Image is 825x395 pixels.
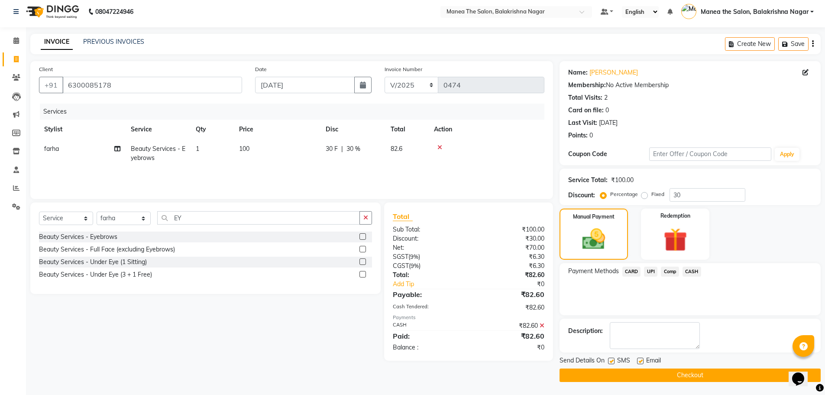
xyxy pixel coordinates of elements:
[39,270,152,279] div: Beauty Services - Under Eye (3 + 1 Free)
[469,321,551,330] div: ₹82.60
[469,234,551,243] div: ₹30.00
[126,120,191,139] th: Service
[39,65,53,73] label: Client
[393,253,408,261] span: SGST
[83,38,144,46] a: PREVIOUS INVOICES
[346,144,360,153] span: 30 %
[320,120,385,139] th: Disc
[482,280,551,289] div: ₹0
[661,267,679,277] span: Comp
[385,120,429,139] th: Total
[386,271,469,280] div: Total:
[568,131,588,140] div: Points:
[622,267,641,277] span: CARD
[568,81,812,90] div: No Active Membership
[660,212,690,220] label: Redemption
[683,267,701,277] span: CASH
[393,262,409,270] span: CGST
[568,176,608,185] div: Service Total:
[469,331,551,341] div: ₹82.60
[568,267,619,276] span: Payment Methods
[429,120,544,139] th: Action
[568,68,588,77] div: Name:
[157,211,360,225] input: Search or Scan
[386,225,469,234] div: Sub Total:
[611,176,634,185] div: ₹100.00
[39,245,175,254] div: Beauty Services - Full Face (excluding Eyebrows)
[469,289,551,300] div: ₹82.60
[386,243,469,252] div: Net:
[239,145,249,153] span: 100
[39,77,63,93] button: +91
[391,145,402,153] span: 82.6
[656,225,695,255] img: _gift.svg
[651,190,664,198] label: Fixed
[386,252,469,261] div: ( )
[386,234,469,243] div: Discount:
[469,225,551,234] div: ₹100.00
[386,280,482,289] a: Add Tip
[681,4,696,19] img: Manea the Salon, Balakrishna Nagar
[568,326,603,336] div: Description:
[560,369,821,382] button: Checkout
[469,303,551,312] div: ₹82.60
[393,212,413,221] span: Total
[393,314,544,321] div: Payments
[568,191,595,200] div: Discount:
[386,261,469,271] div: ( )
[385,65,422,73] label: Invoice Number
[410,253,418,260] span: 9%
[725,37,775,51] button: Create New
[469,271,551,280] div: ₹82.60
[568,118,597,127] div: Last Visit:
[255,65,267,73] label: Date
[39,120,126,139] th: Stylist
[644,267,657,277] span: UPI
[191,120,234,139] th: Qty
[386,303,469,312] div: Cash Tendered:
[778,37,809,51] button: Save
[469,243,551,252] div: ₹70.00
[62,77,242,93] input: Search by Name/Mobile/Email/Code
[701,7,809,16] span: Manea the Salon, Balakrishna Nagar
[469,343,551,352] div: ₹0
[575,226,612,252] img: _cash.svg
[560,356,605,367] span: Send Details On
[599,118,618,127] div: [DATE]
[568,150,650,159] div: Coupon Code
[646,356,661,367] span: Email
[341,144,343,153] span: |
[589,68,638,77] a: [PERSON_NAME]
[386,321,469,330] div: CASH
[39,258,147,267] div: Beauty Services - Under Eye (1 Sitting)
[469,252,551,261] div: ₹6.30
[573,213,615,221] label: Manual Payment
[44,145,59,153] span: farha
[326,144,338,153] span: 30 F
[789,360,816,386] iframe: chat widget
[568,93,602,102] div: Total Visits:
[568,81,606,90] div: Membership:
[386,331,469,341] div: Paid:
[568,106,604,115] div: Card on file:
[610,190,638,198] label: Percentage
[386,289,469,300] div: Payable:
[649,147,771,161] input: Enter Offer / Coupon Code
[411,262,419,269] span: 9%
[469,261,551,271] div: ₹6.30
[196,145,199,153] span: 1
[131,145,185,162] span: Beauty Services - Eyebrows
[605,106,609,115] div: 0
[775,148,799,161] button: Apply
[604,93,608,102] div: 2
[386,343,469,352] div: Balance :
[589,131,593,140] div: 0
[39,232,117,242] div: Beauty Services - Eyebrows
[41,34,73,50] a: INVOICE
[617,356,630,367] span: SMS
[40,104,551,120] div: Services
[234,120,320,139] th: Price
